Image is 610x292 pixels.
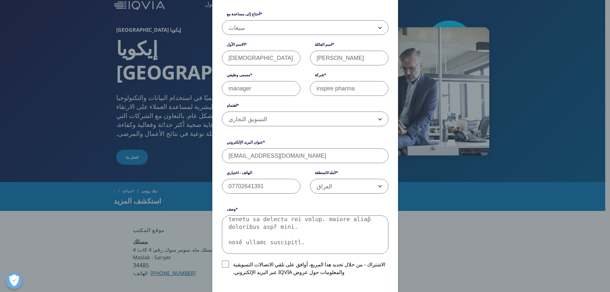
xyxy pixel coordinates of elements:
font: مبيعات [229,24,245,31]
font: التسويق التجاري [229,115,267,123]
font: شركة [315,72,324,78]
font: وصف [227,206,236,212]
font: مسمى وظيفي [227,72,250,78]
span: التسويق التجاري [222,112,388,127]
font: الهاتف - اختياري [227,170,252,175]
font: العراق [317,182,332,190]
font: أحتاج إلى مساعدة مع [227,11,260,17]
span: العراق [310,179,388,194]
span: العراق [310,179,388,194]
button: فتح التفضيلات [6,273,22,289]
span: التسويق التجاري [222,112,388,126]
span: مبيعات [222,21,388,35]
font: عنوان البريد الإلكتروني [227,139,263,145]
font: الاسم الأول [227,42,245,47]
font: البلد/المنطقة [315,170,336,175]
font: الاشتراك - من خلال تحديد هذا المربع، أوافق على تلقي الاتصالات التسويقية والمعلومات حول عروض IQVIA... [233,261,385,276]
font: اسم العائلة [315,42,332,47]
font: اهتمام [227,103,237,108]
